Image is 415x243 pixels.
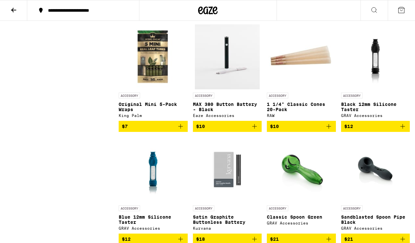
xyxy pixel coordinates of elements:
[341,205,362,211] p: ACCESSORY
[119,113,188,118] div: King Palm
[344,124,353,129] span: $12
[341,226,410,230] div: GRAV Accessories
[267,214,336,220] p: Classic Spoon Green
[119,24,188,121] a: Open page for Original Mini 5-Pack Wraps from King Palm
[129,137,177,202] img: GRAV Accessories - Blue 12mm Silicone Taster
[119,93,140,98] p: ACCESSORY
[196,237,205,242] span: $18
[267,93,288,98] p: ACCESSORY
[269,24,334,89] img: RAW - 1 1/4" Classic Cones 20-Pack
[193,205,214,211] p: ACCESSORY
[193,93,214,98] p: ACCESSORY
[193,226,262,230] div: Kurvana
[277,137,326,202] img: GRAV Accessories - Classic Spoon Green
[267,24,336,121] a: Open page for 1 1/4" Classic Cones 20-Pack from RAW
[193,113,262,118] div: Eaze Accessories
[267,137,336,234] a: Open page for Classic Spoon Green from GRAV Accessories
[15,5,28,10] span: Help
[195,24,260,89] img: Eaze Accessories - MAX 380 Button Battery - Black
[341,121,410,132] button: Add to bag
[341,93,362,98] p: ACCESSORY
[267,205,288,211] p: ACCESSORY
[119,214,188,225] p: Blue 12mm Silicone Taster
[119,121,188,132] button: Add to bag
[119,137,188,234] a: Open page for Blue 12mm Silicone Taster from GRAV Accessories
[193,214,262,225] p: Satin Graphite Buttonless Battery
[351,24,400,89] img: GRAV Accessories - Black 12mm Silicone Taster
[196,124,205,129] span: $10
[193,121,262,132] button: Add to bag
[121,24,186,89] img: King Palm - Original Mini 5-Pack Wraps
[344,237,353,242] span: $21
[270,124,279,129] span: $10
[267,113,336,118] div: RAW
[122,237,131,242] span: $12
[193,137,262,234] a: Open page for Satin Graphite Buttonless Battery from Kurvana
[341,24,410,121] a: Open page for Black 12mm Silicone Taster from GRAV Accessories
[119,102,188,112] p: Original Mini 5-Pack Wraps
[351,137,400,202] img: GRAV Accessories - Sandblasted Spoon Pipe Black
[193,102,262,112] p: MAX 380 Button Battery - Black
[267,221,336,225] div: GRAV Accessories
[267,102,336,112] p: 1 1/4" Classic Cones 20-Pack
[122,124,128,129] span: $7
[341,113,410,118] div: GRAV Accessories
[119,226,188,230] div: GRAV Accessories
[119,205,140,211] p: ACCESSORY
[193,24,262,121] a: Open page for MAX 380 Button Battery - Black from Eaze Accessories
[341,102,410,112] p: Black 12mm Silicone Taster
[270,237,279,242] span: $21
[341,214,410,225] p: Sandblasted Spoon Pipe Black
[341,137,410,234] a: Open page for Sandblasted Spoon Pipe Black from GRAV Accessories
[267,121,336,132] button: Add to bag
[195,137,260,202] img: Kurvana - Satin Graphite Buttonless Battery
